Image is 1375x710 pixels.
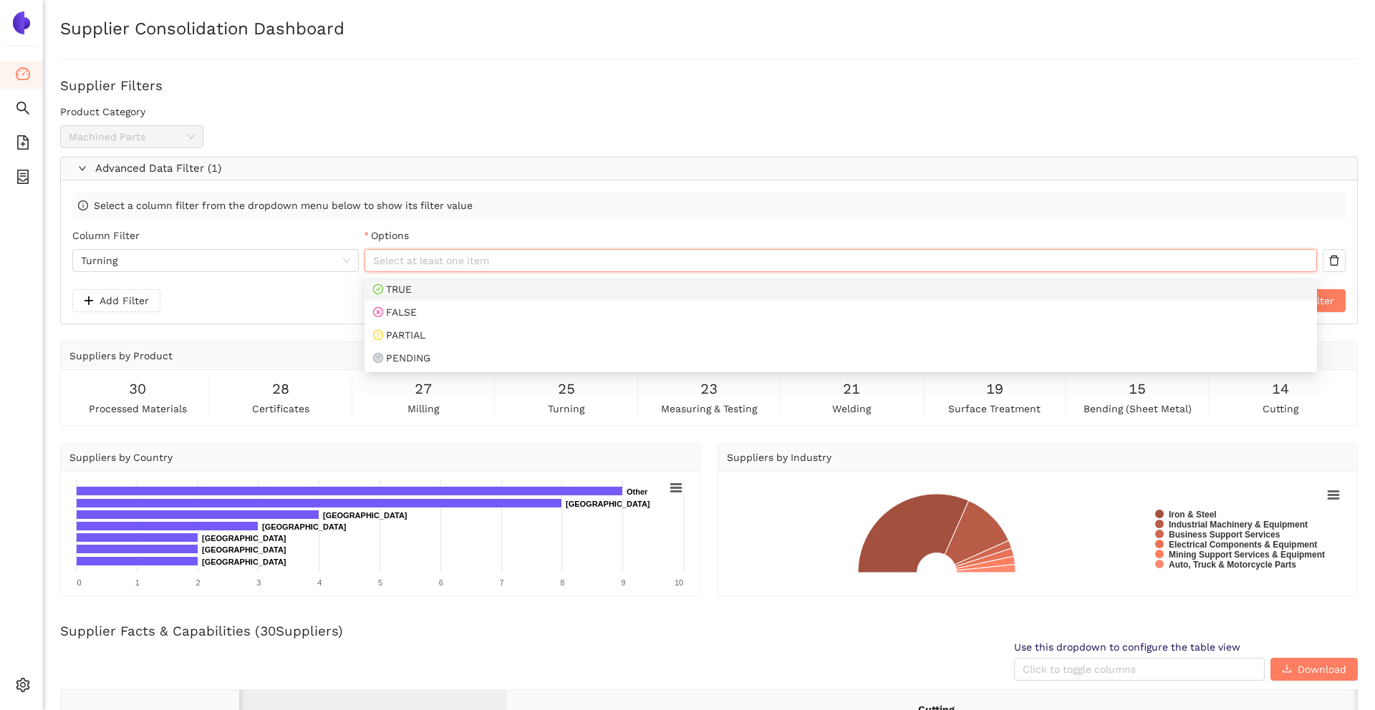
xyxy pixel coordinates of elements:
span: bending (sheet metal) [1084,401,1192,417]
img: Logo [10,11,33,34]
label: Options [365,228,409,243]
span: check-circle [373,284,383,294]
div: FALSE [373,304,1308,320]
text: Electrical Components & Equipment [1169,540,1317,550]
div: Advanced Data Filter (1) [61,157,1357,180]
span: setting [16,673,30,701]
span: info-circle [78,200,88,210]
span: 25 [558,378,575,400]
text: Other [627,487,648,496]
span: 23 [700,378,718,400]
text: Auto, Truck & Motorcycle Parts [1169,560,1296,570]
span: 21 [843,378,860,400]
div: TRUE [373,281,1308,297]
span: turning [548,401,584,417]
span: Suppliers by Country [69,452,173,463]
text: 9 [621,578,625,587]
span: 28 [272,378,289,400]
span: right [78,164,87,172]
text: 8 [560,578,564,587]
span: Suppliers by Product [69,350,173,361]
span: question-circle [373,353,383,363]
h2: Supplier Consolidation Dashboard [60,17,1358,42]
button: delete [1323,249,1346,272]
span: cutting [1263,401,1298,417]
text: 2 [196,578,201,587]
text: 7 [500,578,504,587]
text: [GEOGRAPHIC_DATA] [202,534,286,543]
span: Suppliers by Industry [727,452,831,463]
div: PENDING [373,350,1308,366]
text: [GEOGRAPHIC_DATA] [262,522,347,531]
text: 6 [439,578,443,587]
span: search [16,96,30,125]
span: Advanced Data Filter (1) [95,160,1351,177]
span: measuring & testing [661,401,757,417]
span: 15 [1129,378,1146,400]
text: 0 [77,578,81,587]
span: surface treatment [948,401,1041,417]
span: 14 [1272,378,1289,400]
span: Use this dropdown to configure the table view [1014,641,1265,655]
span: processed materials [89,401,187,417]
span: Select a column filter from the dropdown menu below to show its filter value [94,198,473,213]
span: 30 [129,378,146,400]
input: Options [373,252,376,269]
label: Column Filter [72,228,140,243]
text: 1 [135,578,140,587]
text: [GEOGRAPHIC_DATA] [323,511,407,520]
span: Turning [81,250,350,271]
span: welding [832,401,871,417]
span: certificates [252,401,309,417]
span: 19 [986,378,1003,400]
text: 5 [378,578,382,587]
span: milling [407,401,439,417]
span: delete [1323,255,1345,266]
button: plusAdd Filter [72,289,160,312]
h3: Supplier Facts & Capabilities ( 30 Suppliers) [60,622,1358,641]
text: [GEOGRAPHIC_DATA] [202,558,286,566]
span: 27 [415,378,432,400]
h3: Supplier Filters [60,77,1358,95]
text: [GEOGRAPHIC_DATA] [566,500,650,508]
text: 4 [317,578,322,587]
span: container [16,165,30,193]
text: Iron & Steel [1169,510,1217,520]
label: Product Category [60,104,145,120]
span: close-circle [373,307,383,317]
text: Mining Support Services & Equipment [1169,550,1325,560]
span: Add Filter [100,293,149,308]
text: [GEOGRAPHIC_DATA] [202,545,286,554]
text: Business Support Services [1169,530,1280,540]
span: exclamation-circle [373,330,383,340]
div: PARTIAL [373,327,1308,343]
span: Download [1298,661,1346,677]
span: dashboard [16,62,30,90]
span: plus [84,296,94,307]
text: 10 [675,578,683,587]
span: file-add [16,130,30,159]
button: downloadDownload [1270,658,1358,681]
span: download [1282,663,1292,675]
text: Industrial Machinery & Equipment [1169,520,1308,530]
text: 3 [256,578,261,587]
